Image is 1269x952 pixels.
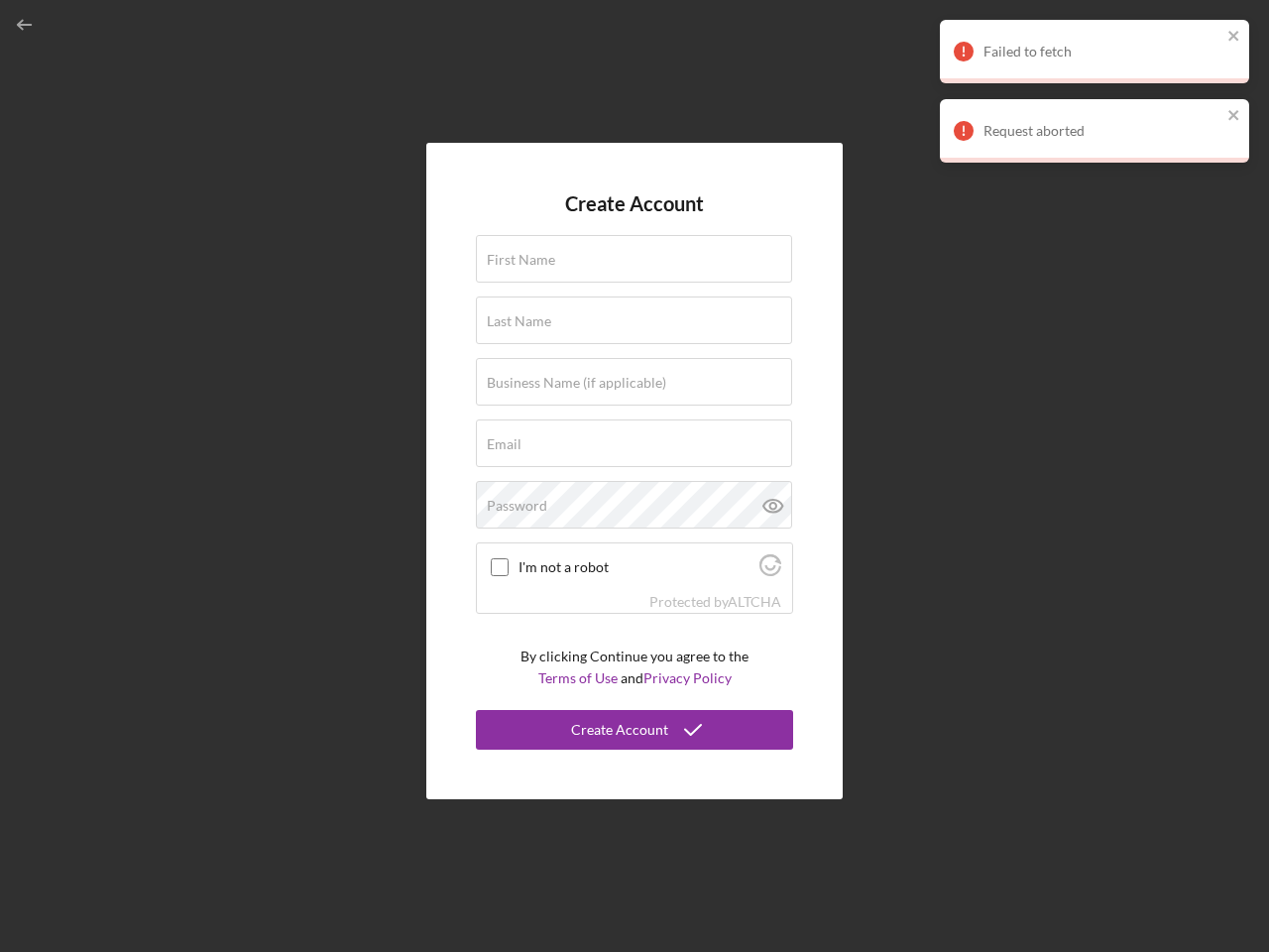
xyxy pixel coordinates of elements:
label: Password [487,498,547,514]
div: Create Account [571,710,668,750]
button: close [1227,28,1241,47]
div: Request aborted [983,123,1221,139]
a: Visit Altcha.org [759,562,781,579]
div: Failed to fetch [983,44,1221,59]
label: First Name [487,252,555,268]
button: Create Account [476,710,793,750]
label: I'm not a robot [519,559,753,575]
div: Protected by [649,594,781,610]
a: Visit Altcha.org [728,593,781,610]
h4: Create Account [565,192,704,215]
a: Terms of Use [538,669,618,686]
button: close [1227,107,1241,126]
a: Privacy Policy [643,669,732,686]
label: Email [487,436,521,452]
p: By clicking Continue you agree to the and [520,646,749,690]
label: Last Name [487,313,551,329]
label: Business Name (if applicable) [487,375,666,391]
